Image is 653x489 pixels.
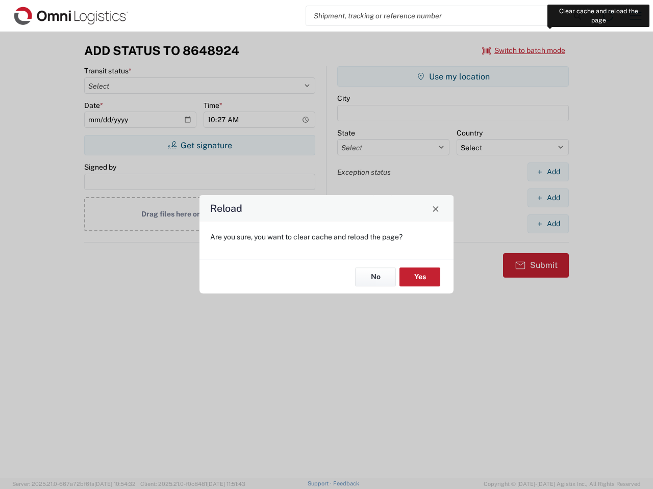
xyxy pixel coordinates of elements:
[429,201,443,215] button: Close
[210,232,443,241] p: Are you sure, you want to clear cache and reload the page?
[306,6,570,25] input: Shipment, tracking or reference number
[399,267,440,286] button: Yes
[355,267,396,286] button: No
[210,201,242,216] h4: Reload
